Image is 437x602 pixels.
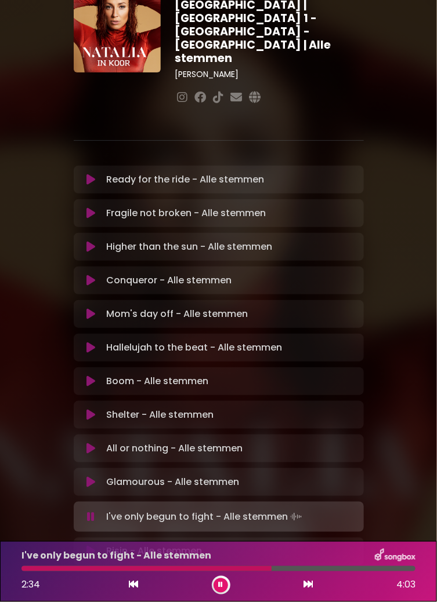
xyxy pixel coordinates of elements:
[288,509,304,525] img: waveform4.gif
[106,240,272,254] p: Higher than the sun - Alle stemmen
[106,206,266,220] p: Fragile not broken - Alle stemmen
[396,578,416,592] span: 4:03
[106,341,282,355] p: Hallelujah to the beat - Alle stemmen
[106,475,239,489] p: Glamourous - Alle stemmen
[106,408,214,422] p: Shelter - Alle stemmen
[106,442,243,455] p: All or nothing - Alle stemmen
[106,509,304,525] p: I've only begun to fight - Alle stemmen
[106,374,208,388] p: Boom - Alle stemmen
[21,578,40,592] span: 2:34
[375,549,416,564] img: songbox-logo-white.png
[106,307,248,321] p: Mom's day off - Alle stemmen
[175,70,363,79] h3: [PERSON_NAME]
[21,549,211,563] p: I've only begun to fight - Alle stemmen
[106,273,232,287] p: Conqueror - Alle stemmen
[106,173,264,187] p: Ready for the ride - Alle stemmen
